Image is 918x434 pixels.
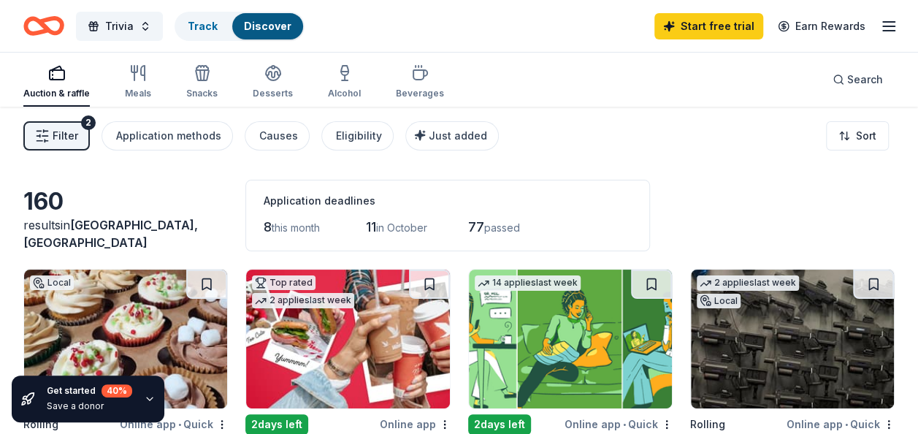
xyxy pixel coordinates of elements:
[23,121,90,151] button: Filter2
[252,293,354,308] div: 2 applies last week
[475,275,581,291] div: 14 applies last week
[125,58,151,107] button: Meals
[246,270,449,408] img: Image for Wawa Foundation
[336,127,382,145] div: Eligibility
[847,71,883,88] span: Search
[845,419,848,430] span: •
[328,58,361,107] button: Alcohol
[405,121,499,151] button: Just added
[76,12,163,41] button: Trivia
[252,275,315,290] div: Top rated
[81,115,96,130] div: 2
[23,216,228,251] div: results
[769,13,874,39] a: Earn Rewards
[328,88,361,99] div: Alcohol
[697,294,741,308] div: Local
[186,88,218,99] div: Snacks
[105,18,134,35] span: Trivia
[856,127,876,145] span: Sort
[376,221,427,234] span: in October
[565,415,673,433] div: Online app Quick
[484,221,520,234] span: passed
[244,20,291,32] a: Discover
[826,121,889,151] button: Sort
[259,127,298,145] div: Causes
[47,400,132,412] div: Save a donor
[691,270,894,408] img: Image for Tac Ops Laser Tag
[690,416,725,433] div: Rolling
[23,218,198,250] span: in
[253,58,293,107] button: Desserts
[188,20,218,32] a: Track
[175,12,305,41] button: TrackDiscover
[468,219,484,235] span: 77
[264,192,632,210] div: Application deadlines
[245,121,310,151] button: Causes
[23,187,228,216] div: 160
[24,270,227,408] img: Image for Living Deliciously
[272,221,320,234] span: this month
[469,270,672,408] img: Image for BetterHelp Social Impact
[697,275,799,291] div: 2 applies last week
[186,58,218,107] button: Snacks
[116,127,221,145] div: Application methods
[366,219,376,235] span: 11
[321,121,394,151] button: Eligibility
[623,419,626,430] span: •
[380,415,451,433] div: Online app
[23,218,198,250] span: [GEOGRAPHIC_DATA], [GEOGRAPHIC_DATA]
[396,88,444,99] div: Beverages
[23,88,90,99] div: Auction & raffle
[264,219,272,235] span: 8
[821,65,895,94] button: Search
[102,121,233,151] button: Application methods
[787,415,895,433] div: Online app Quick
[125,88,151,99] div: Meals
[429,129,487,142] span: Just added
[30,275,74,290] div: Local
[396,58,444,107] button: Beverages
[47,384,132,397] div: Get started
[102,384,132,397] div: 40 %
[654,13,763,39] a: Start free trial
[23,9,64,43] a: Home
[53,127,78,145] span: Filter
[23,58,90,107] button: Auction & raffle
[253,88,293,99] div: Desserts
